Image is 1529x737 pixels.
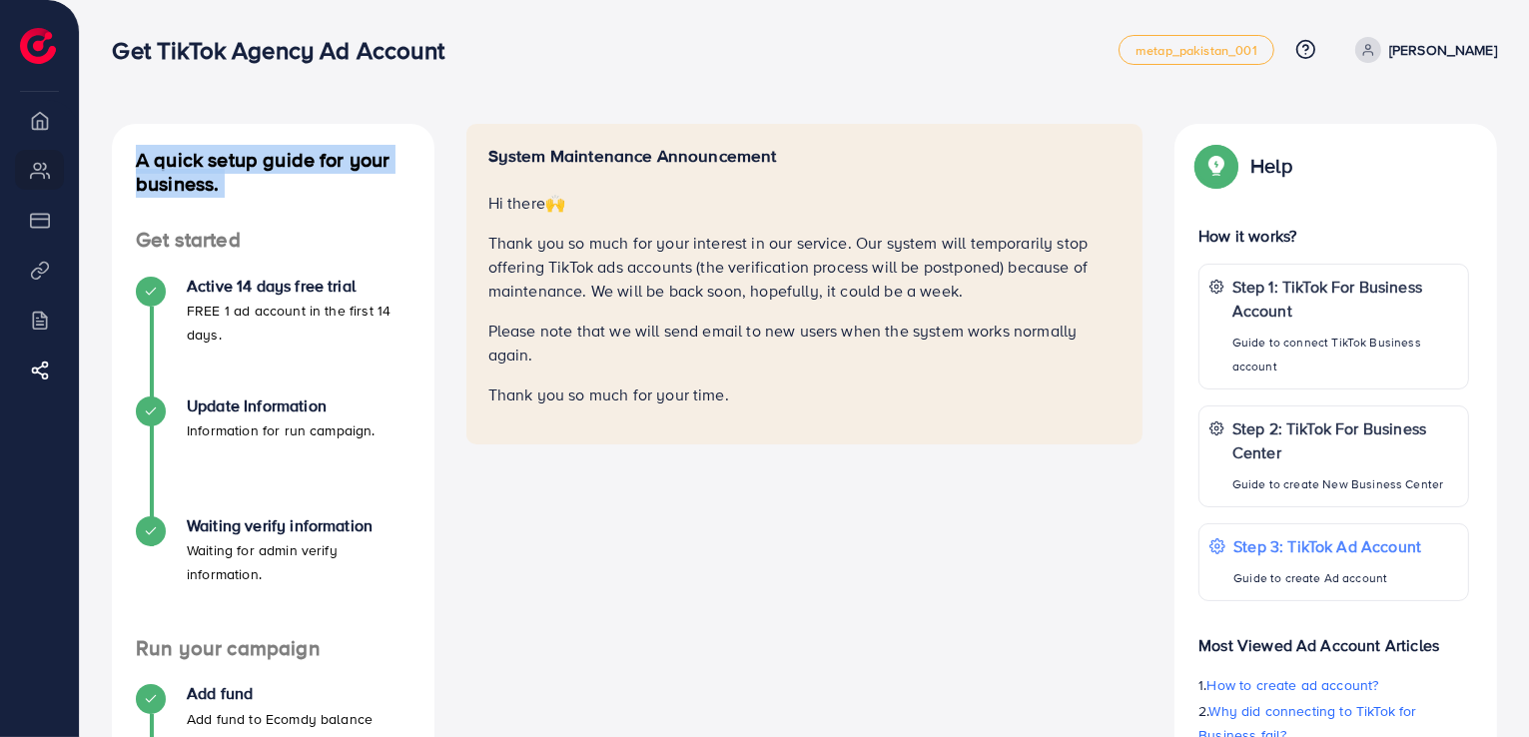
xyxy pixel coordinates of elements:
p: Guide to create Ad account [1233,566,1421,590]
h3: Get TikTok Agency Ad Account [112,36,459,65]
li: Update Information [112,396,434,516]
p: Waiting for admin verify information. [187,538,410,586]
span: metap_pakistan_001 [1136,44,1257,57]
p: Step 3: TikTok Ad Account [1233,534,1421,558]
span: 🙌 [545,192,565,214]
p: 1. [1198,673,1469,697]
p: Thank you so much for your interest in our service. Our system will temporarily stop offering Tik... [488,231,1122,303]
span: How to create ad account? [1207,675,1379,695]
p: [PERSON_NAME] [1389,38,1497,62]
iframe: Chat [1444,647,1514,722]
img: logo [20,28,56,64]
p: Information for run campaign. [187,418,376,442]
p: Help [1250,154,1292,178]
p: FREE 1 ad account in the first 14 days. [187,299,410,347]
p: Hi there [488,191,1122,215]
li: Active 14 days free trial [112,277,434,396]
p: Guide to create New Business Center [1232,472,1458,496]
a: [PERSON_NAME] [1347,37,1497,63]
p: Step 2: TikTok For Business Center [1232,416,1458,464]
h4: Waiting verify information [187,516,410,535]
p: Thank you so much for your time. [488,382,1122,406]
h4: Update Information [187,396,376,415]
a: metap_pakistan_001 [1119,35,1274,65]
h4: Add fund [187,684,373,703]
h4: Get started [112,228,434,253]
p: Step 1: TikTok For Business Account [1232,275,1458,323]
li: Waiting verify information [112,516,434,636]
h4: A quick setup guide for your business. [112,148,434,196]
p: Add fund to Ecomdy balance [187,707,373,731]
h4: Active 14 days free trial [187,277,410,296]
p: How it works? [1198,224,1469,248]
p: Please note that we will send email to new users when the system works normally again. [488,319,1122,367]
img: Popup guide [1198,148,1234,184]
h5: System Maintenance Announcement [488,146,1122,167]
h4: Run your campaign [112,636,434,661]
p: Guide to connect TikTok Business account [1232,331,1458,378]
p: Most Viewed Ad Account Articles [1198,617,1469,657]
